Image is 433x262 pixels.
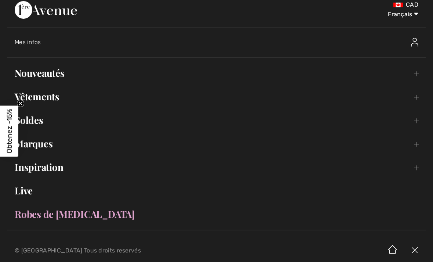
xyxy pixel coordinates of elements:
[7,206,426,222] a: Robes de [MEDICAL_DATA]
[15,1,77,19] img: 1ère Avenue
[411,38,418,47] img: Mes infos
[5,109,14,153] span: Obtenez -15%
[382,239,404,262] img: Accueil
[15,30,426,54] a: Mes infosMes infos
[7,159,426,175] a: Inspiration
[404,239,426,262] img: X
[7,136,426,152] a: Marques
[17,100,24,107] button: Close teaser
[255,1,418,8] div: CAD
[15,248,254,253] p: © [GEOGRAPHIC_DATA] Tous droits reservés
[7,112,426,128] a: Soldes
[7,65,426,81] a: Nouveautés
[7,183,426,199] a: Live
[7,89,426,105] a: Vêtements
[15,39,41,46] span: Mes infos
